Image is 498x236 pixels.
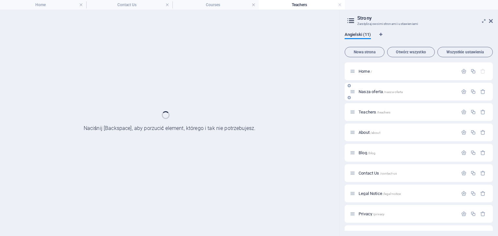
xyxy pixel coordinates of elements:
h4: Courses [172,1,259,8]
button: Otwórz wszystko [387,47,435,57]
div: Ustawienia [461,150,467,156]
div: Duplikuj [470,130,476,135]
div: Zakładki językowe [345,32,493,44]
div: Duplikuj [470,89,476,94]
h4: Teachers [259,1,345,8]
span: Kliknij, aby otworzyć stronę [359,191,401,196]
div: Duplikuj [470,150,476,156]
div: Usuń [480,170,486,176]
span: Otwórz wszystko [390,50,432,54]
div: Usuń [480,89,486,94]
div: Ustawienia [461,89,467,94]
span: Kliknij, aby otworzyć stronę [359,171,397,176]
span: Kliknij, aby otworzyć stronę [359,211,385,216]
span: /privacy [373,212,385,216]
div: Usuń [480,150,486,156]
div: Contact Us/contact-us [357,171,458,175]
div: Duplikuj [470,109,476,115]
div: Strony startowej nie można usunąć [480,69,486,74]
button: Nowa strona [345,47,385,57]
div: Usuń [480,211,486,217]
div: Ustawienia [461,69,467,74]
div: Privacy/privacy [357,212,458,216]
h4: Contact Us [86,1,172,8]
div: Duplikuj [470,191,476,196]
div: About/about [357,130,458,134]
span: Kliknij, aby otworzyć stronę [359,89,403,94]
span: Kliknij, aby otworzyć stronę [359,130,380,135]
div: Ustawienia [461,191,467,196]
div: Usuń [480,191,486,196]
span: /blog [368,151,376,155]
div: Teachers/teachers [357,110,458,114]
span: /teachers [377,111,390,114]
div: Home/ [357,69,458,73]
div: Legal Notice/legal-notice [357,191,458,196]
div: Ustawienia [461,109,467,115]
h2: Strony [357,15,493,21]
span: Kliknij, aby otworzyć stronę [359,110,390,114]
button: Wszystkie ustawienia [437,47,493,57]
div: Ustawienia [461,170,467,176]
div: Ustawienia [461,130,467,135]
span: /legal-notice [383,192,401,196]
div: Usuń [480,130,486,135]
h3: Zarządzaj swoimi stronami i ustawieniami [357,21,480,27]
div: Nasza oferta/nasza-oferta [357,90,458,94]
span: /about [370,131,380,134]
span: Kliknij, aby otworzyć stronę [359,150,375,155]
span: Wszystkie ustawienia [440,50,490,54]
span: Angielski (11) [345,31,371,40]
div: Duplikuj [470,170,476,176]
div: Blog/blog [357,151,458,155]
div: Ustawienia [461,211,467,217]
div: Usuń [480,109,486,115]
span: /contact-us [380,172,397,175]
span: Kliknij, aby otworzyć stronę [359,69,372,74]
span: / [371,70,372,73]
span: Nowa strona [348,50,382,54]
div: Duplikuj [470,69,476,74]
span: /nasza-oferta [384,90,403,94]
div: Duplikuj [470,211,476,217]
